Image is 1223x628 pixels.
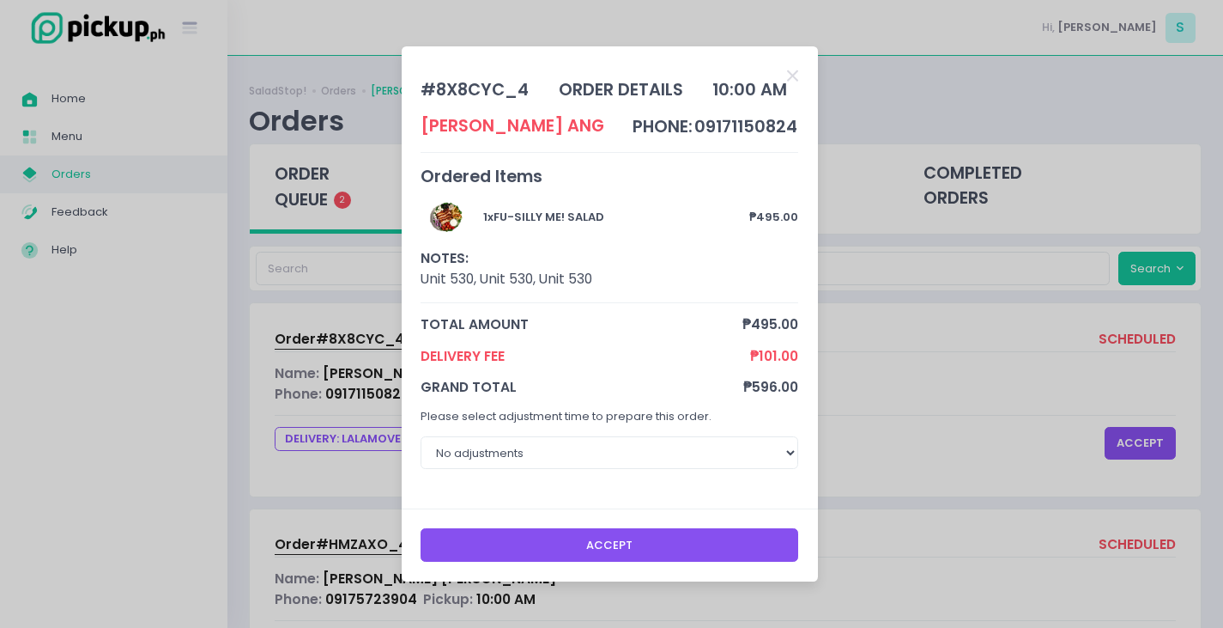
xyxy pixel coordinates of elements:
[742,314,798,334] span: ₱495.00
[421,377,743,397] span: grand total
[787,66,798,83] button: Close
[421,314,742,334] span: total amount
[750,346,798,366] span: ₱101.00
[421,113,604,138] div: [PERSON_NAME] Ang
[421,164,798,189] div: Ordered Items
[694,115,797,138] span: 09171150824
[421,77,529,102] div: # 8X8CYC_4
[743,377,798,397] span: ₱596.00
[712,77,787,102] div: 10:00 AM
[421,408,798,425] p: Please select adjustment time to prepare this order.
[632,113,693,140] td: phone:
[559,77,683,102] div: order details
[421,528,798,561] button: Accept
[421,346,750,366] span: Delivery Fee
